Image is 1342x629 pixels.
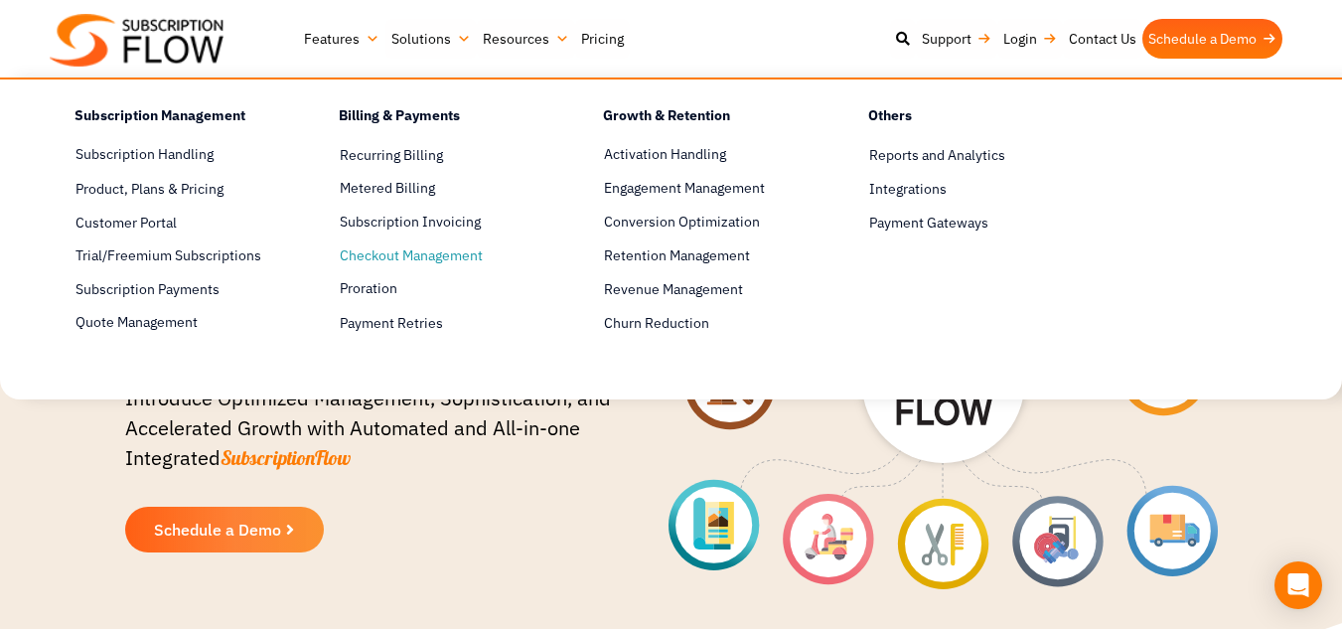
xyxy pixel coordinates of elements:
[604,311,798,335] a: Churn Reduction
[50,14,224,67] img: Subscriptionflow
[916,19,997,59] a: Support
[125,507,324,552] a: Schedule a Demo
[75,311,269,335] a: Quote Management
[604,244,798,268] a: Retention Management
[604,313,709,334] span: Churn Reduction
[340,313,443,334] span: Payment Retries
[75,244,269,268] a: Trial/Freemium Subscriptions
[869,211,1063,235] a: Payment Gateways
[75,211,269,235] a: Customer Portal
[75,177,269,201] a: Product, Plans & Pricing
[1142,19,1282,59] a: Schedule a Demo
[221,445,351,470] span: SubscriptionFlow
[125,384,620,493] p: Introduce Optimized Management, Sophistication, and Accelerated Growth with Automated and All-in-...
[575,19,630,59] a: Pricing
[604,279,743,300] span: Revenue Management
[75,143,269,167] a: Subscription Handling
[385,19,477,59] a: Solutions
[340,143,533,167] a: Recurring Billing
[869,145,1005,166] span: Reports and Analytics
[340,244,533,268] a: Checkout Management
[604,143,798,167] a: Activation Handling
[339,104,533,133] h4: Billing & Payments
[1274,561,1322,609] div: Open Intercom Messenger
[869,177,1063,201] a: Integrations
[604,277,798,301] a: Revenue Management
[997,19,1063,59] a: Login
[154,522,281,538] span: Schedule a Demo
[75,279,220,300] span: Subscription Payments
[868,104,1063,133] h4: Others
[603,104,798,133] h4: Growth & Retention
[298,19,385,59] a: Features
[340,145,443,166] span: Recurring Billing
[477,19,575,59] a: Resources
[75,213,177,234] span: Customer Portal
[340,211,533,235] a: Subscription Invoicing
[75,104,269,133] h4: Subscription Management
[869,143,1063,167] a: Reports and Analytics
[340,277,533,301] a: Proration
[340,245,483,266] span: Checkout Management
[869,213,988,234] span: Payment Gateways
[75,179,224,200] span: Product, Plans & Pricing
[75,277,269,301] a: Subscription Payments
[340,177,533,201] a: Metered Billing
[340,311,533,335] a: Payment Retries
[869,179,947,200] span: Integrations
[1063,19,1142,59] a: Contact Us
[604,177,798,201] a: Engagement Management
[604,245,750,266] span: Retention Management
[604,211,798,235] a: Conversion Optimization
